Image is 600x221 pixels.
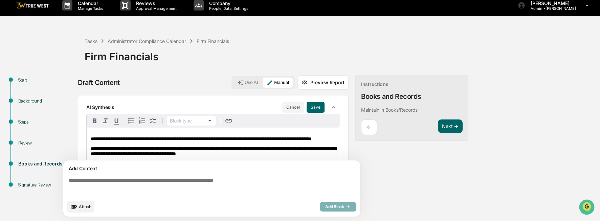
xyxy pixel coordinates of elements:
[115,54,123,62] button: Start new chat
[204,0,252,6] p: Company
[131,0,180,6] p: Reviews
[85,45,597,63] div: Firm Financials
[23,59,86,64] div: We're available if you need us!
[18,160,74,168] div: Books and Records
[78,79,120,87] div: Draft Content
[361,81,388,87] div: Instructions
[16,2,49,9] img: logo
[263,78,293,88] button: Manual
[48,114,82,120] a: Powered byPylon
[18,97,74,105] div: Background
[361,107,418,113] p: Maintain in Books/Records
[7,99,12,104] div: 🔎
[72,6,107,11] p: Manage Tasks
[89,115,100,126] button: Bold
[111,115,122,126] button: Underline
[86,104,114,110] p: AI Synthesis
[7,14,123,25] p: How can we help?
[131,6,180,11] p: Approval Management
[100,115,111,126] button: Italic
[167,116,216,126] button: Block type
[204,6,252,11] p: People, Data, Settings
[4,95,45,108] a: 🔎Data Lookup
[7,52,19,64] img: 1746055101610-c473b297-6a78-478c-a979-82029cc54cd1
[525,0,576,6] p: [PERSON_NAME]
[79,204,91,209] span: Attach
[7,86,12,91] div: 🖐️
[578,199,597,217] iframe: Open customer support
[23,52,111,59] div: Start new chat
[233,78,262,88] button: Use AI
[525,6,576,11] p: Admin • [PERSON_NAME]
[56,85,84,92] span: Attestations
[108,38,186,44] div: Administrator Compliance Calendar
[282,102,304,113] button: Cancel
[307,102,325,113] button: Save
[14,98,43,105] span: Data Lookup
[14,85,44,92] span: Preclearance
[67,164,356,173] div: Add Content
[297,75,349,90] button: Preview Report
[85,38,97,44] div: Tasks
[72,0,107,6] p: Calendar
[361,92,421,101] div: Books and Records
[438,119,463,133] button: Next ➔
[49,86,54,91] div: 🗄️
[18,139,74,147] div: Review
[367,124,371,130] p: ←
[46,83,87,95] a: 🗄️Attestations
[18,76,74,84] div: Start
[67,201,94,213] button: upload document
[18,181,74,189] div: Signature Review
[197,38,229,44] div: Firm Financials
[4,83,46,95] a: 🖐️Preclearance
[18,118,74,126] div: Steps
[67,115,82,120] span: Pylon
